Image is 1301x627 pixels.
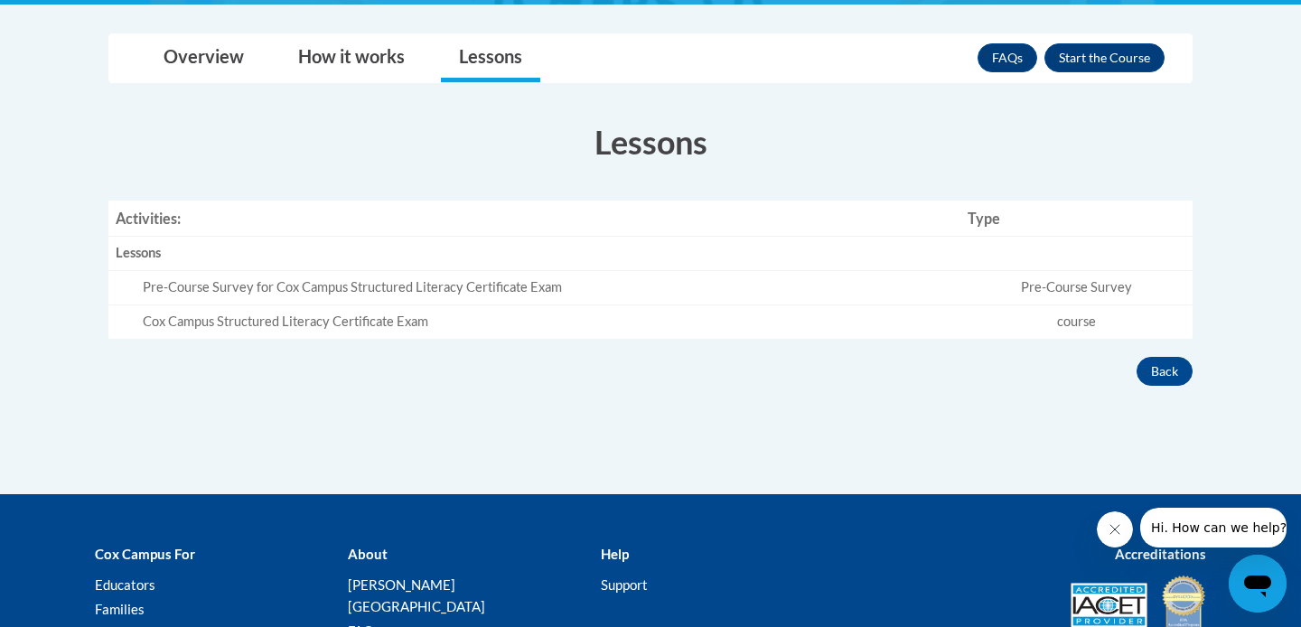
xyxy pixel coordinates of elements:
td: Pre-Course Survey [960,271,1193,305]
a: Support [601,576,648,593]
td: course [960,305,1193,339]
a: [PERSON_NAME][GEOGRAPHIC_DATA] [348,576,485,614]
b: Help [601,546,629,562]
th: Activities: [108,201,960,237]
a: How it works [280,34,423,82]
a: Overview [145,34,262,82]
iframe: Close message [1097,511,1133,547]
th: Type [960,201,1193,237]
button: Enroll [1044,43,1165,72]
button: Back [1137,357,1193,386]
a: FAQs [978,43,1037,72]
a: Educators [95,576,155,593]
b: Cox Campus For [95,546,195,562]
div: Lessons [116,244,953,263]
b: Accreditations [1115,546,1206,562]
div: Pre-Course Survey for Cox Campus Structured Literacy Certificate Exam [143,278,953,297]
a: Families [95,601,145,617]
iframe: Message from company [1140,508,1287,547]
a: Lessons [441,34,540,82]
iframe: Button to launch messaging window [1229,555,1287,613]
h3: Lessons [108,119,1193,164]
div: Cox Campus Structured Literacy Certificate Exam [143,313,953,332]
b: About [348,546,388,562]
